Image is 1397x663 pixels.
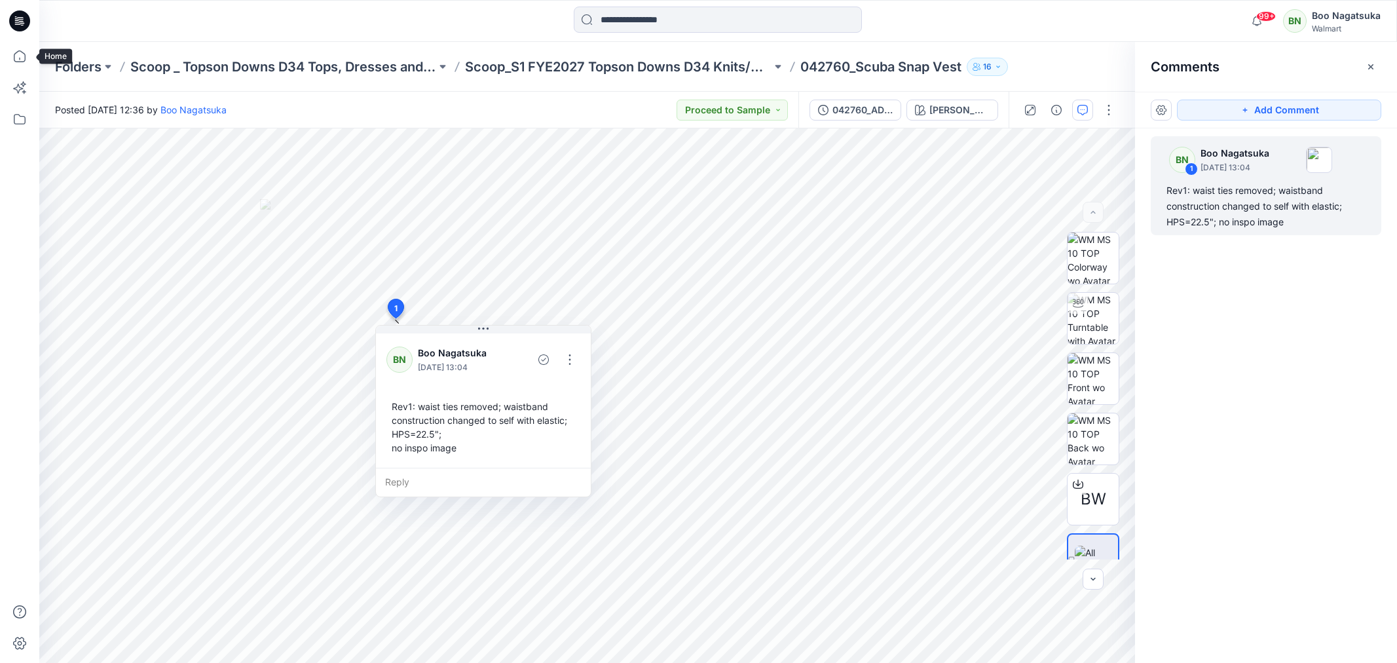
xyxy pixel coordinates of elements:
img: WM MS 10 TOP Colorway wo Avatar [1068,233,1119,284]
div: 042760_ADM FULL_Rev1_Scuba Snap Vest [832,103,893,117]
div: BN [1169,147,1195,173]
p: 042760_Scuba Snap Vest [800,58,961,76]
div: Reply [376,468,591,497]
div: BN [386,347,413,373]
span: 99+ [1256,11,1276,22]
span: 1 [394,303,398,314]
div: Rev1: waist ties removed; waistband construction changed to self with elastic; HPS=22.5"; no insp... [1166,183,1366,230]
img: All colorways [1075,546,1118,573]
a: Scoop_S1 FYE2027 Topson Downs D34 Knits/Woven [465,58,771,76]
div: 1 [1185,162,1198,176]
button: 042760_ADM FULL_Rev1_Scuba Snap Vest [810,100,901,121]
p: Boo Nagatsuka [1201,145,1269,161]
a: Folders [55,58,102,76]
span: Posted [DATE] 12:36 by [55,103,227,117]
p: [DATE] 13:04 [418,361,504,374]
img: WM MS 10 TOP Front wo Avatar [1068,353,1119,404]
div: Walmart [1312,24,1381,33]
div: [PERSON_NAME] [929,103,990,117]
p: [DATE] 13:04 [1201,161,1269,174]
div: BN [1283,9,1307,33]
button: Add Comment [1177,100,1381,121]
p: Boo Nagatsuka [418,345,504,361]
span: BW [1081,487,1106,511]
button: [PERSON_NAME] [906,100,998,121]
a: Boo Nagatsuka [160,104,227,115]
button: Details [1046,100,1067,121]
button: 16 [967,58,1008,76]
div: Rev1: waist ties removed; waistband construction changed to self with elastic; HPS=22.5"; no insp... [386,394,580,460]
a: Scoop _ Topson Downs D34 Tops, Dresses and Sets [130,58,436,76]
div: Boo Nagatsuka [1312,8,1381,24]
img: WM MS 10 TOP Back wo Avatar [1068,413,1119,464]
p: 16 [983,60,992,74]
img: WM MS 10 TOP Turntable with Avatar [1068,293,1119,344]
h2: Comments [1151,59,1220,75]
